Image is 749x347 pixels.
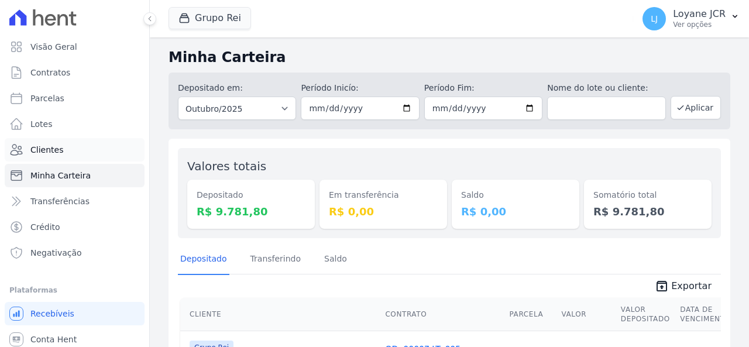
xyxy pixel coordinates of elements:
span: Clientes [30,144,63,156]
a: Recebíveis [5,302,145,325]
button: Aplicar [671,96,721,119]
a: Parcelas [5,87,145,110]
div: Plataformas [9,283,140,297]
a: Transferências [5,190,145,213]
dt: Somatório total [593,189,702,201]
dt: Saldo [461,189,570,201]
dd: R$ 9.781,80 [197,204,305,219]
label: Período Fim: [424,82,542,94]
a: unarchive Exportar [645,279,721,296]
a: Lotes [5,112,145,136]
a: Negativação [5,241,145,264]
a: Crédito [5,215,145,239]
label: Depositado em: [178,83,243,92]
a: Contratos [5,61,145,84]
span: Transferências [30,195,90,207]
th: Valor [556,298,616,331]
h2: Minha Carteira [169,47,730,68]
th: Parcela [505,298,557,331]
dd: R$ 9.781,80 [593,204,702,219]
th: Valor Depositado [616,298,675,331]
label: Nome do lote ou cliente: [547,82,665,94]
a: Visão Geral [5,35,145,59]
dd: R$ 0,00 [461,204,570,219]
th: Data de Vencimento [675,298,735,331]
label: Período Inicío: [301,82,419,94]
a: Transferindo [248,245,304,275]
span: Recebíveis [30,308,74,319]
p: Loyane JCR [673,8,726,20]
span: Negativação [30,247,82,259]
dt: Depositado [197,189,305,201]
span: Contratos [30,67,70,78]
a: Saldo [322,245,349,275]
span: Lotes [30,118,53,130]
i: unarchive [655,279,669,293]
span: LJ [651,15,658,23]
button: LJ Loyane JCR Ver opções [633,2,749,35]
a: Clientes [5,138,145,162]
th: Cliente [180,298,380,331]
dd: R$ 0,00 [329,204,438,219]
a: Minha Carteira [5,164,145,187]
p: Ver opções [673,20,726,29]
span: Crédito [30,221,60,233]
span: Minha Carteira [30,170,91,181]
label: Valores totais [187,159,266,173]
span: Parcelas [30,92,64,104]
span: Conta Hent [30,334,77,345]
dt: Em transferência [329,189,438,201]
span: Visão Geral [30,41,77,53]
button: Grupo Rei [169,7,251,29]
a: Depositado [178,245,229,275]
span: Exportar [671,279,712,293]
th: Contrato [380,298,504,331]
